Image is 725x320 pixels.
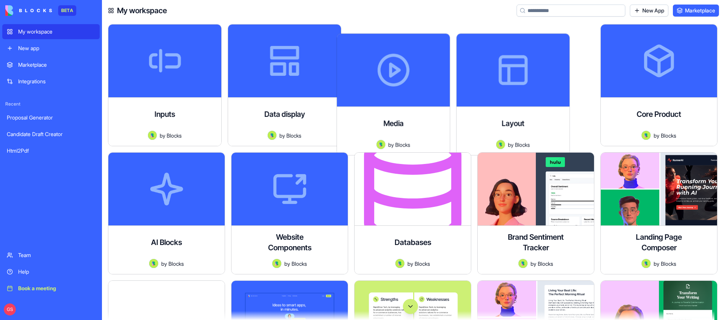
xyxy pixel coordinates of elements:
span: Blocks [292,260,307,268]
span: Blocks [538,260,553,268]
span: Blocks [515,141,530,149]
a: Proposal Generator [2,110,100,125]
h4: Landing Page Composer [629,232,689,253]
span: GS [4,303,16,315]
a: Book a meeting [2,281,100,296]
h4: AI Blocks [151,237,182,248]
div: Team [18,251,95,259]
img: Avatar [518,259,528,268]
span: by [407,260,413,268]
a: New App [630,5,668,17]
span: by [508,141,514,149]
a: AI BlocksAvatarbyBlocks [108,152,225,274]
h4: My workspace [117,5,167,16]
div: Candidate Draft Creator [7,130,95,138]
h4: Media [383,118,403,129]
span: Blocks [168,260,184,268]
span: Blocks [415,260,430,268]
img: Avatar [148,131,157,140]
a: Html2Pdf [2,143,100,158]
h4: Data display [264,109,305,119]
h4: Layout [502,118,524,129]
a: BETA [5,5,76,16]
div: New app [18,44,95,52]
span: by [284,260,290,268]
img: Avatar [376,140,385,149]
span: by [279,132,285,139]
img: Avatar [642,259,651,268]
span: by [160,132,165,139]
span: Blocks [661,260,676,268]
h4: Inputs [154,109,175,119]
div: Book a meeting [18,285,95,292]
a: Data displayAvatarbyBlocks [231,24,348,146]
a: InputsAvatarbyBlocks [108,24,225,146]
span: by [654,260,659,268]
a: MediaAvatarbyBlocks [354,24,471,146]
span: by [161,260,167,268]
img: Avatar [149,259,158,268]
h4: Website Components [259,232,320,253]
div: Html2Pdf [7,147,95,155]
span: Recent [2,101,100,107]
a: Website ComponentsAvatarbyBlocks [231,152,348,274]
a: Core ProductAvatarbyBlocks [600,24,717,146]
img: Avatar [395,259,404,268]
img: logo [5,5,52,16]
button: Scroll to bottom [403,299,418,314]
a: New app [2,41,100,56]
h4: Databases [395,237,431,248]
img: Avatar [496,140,505,149]
a: Team [2,248,100,263]
span: Blocks [167,132,182,139]
a: LayoutAvatarbyBlocks [477,24,594,146]
img: Avatar [268,131,276,140]
a: Integrations [2,74,100,89]
a: Help [2,264,100,279]
img: Avatar [272,259,281,268]
a: DatabasesAvatarbyBlocks [354,152,471,274]
a: My workspace [2,24,100,39]
a: Candidate Draft Creator [2,127,100,142]
h4: Core Product [637,109,681,119]
a: Brand Sentiment TrackerAvatarbyBlocks [477,152,594,274]
span: by [654,132,659,139]
a: Landing Page ComposerAvatarbyBlocks [600,152,717,274]
span: by [531,260,536,268]
div: My workspace [18,28,95,35]
a: Marketplace [2,57,100,72]
div: Integrations [18,78,95,85]
img: Avatar [642,131,651,140]
div: Help [18,268,95,276]
div: Proposal Generator [7,114,95,121]
h4: Brand Sentiment Tracker [506,232,566,253]
span: Blocks [395,141,410,149]
span: Blocks [661,132,676,139]
div: Marketplace [18,61,95,69]
span: Blocks [286,132,301,139]
div: BETA [58,5,76,16]
span: by [388,141,394,149]
a: Marketplace [673,5,719,17]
